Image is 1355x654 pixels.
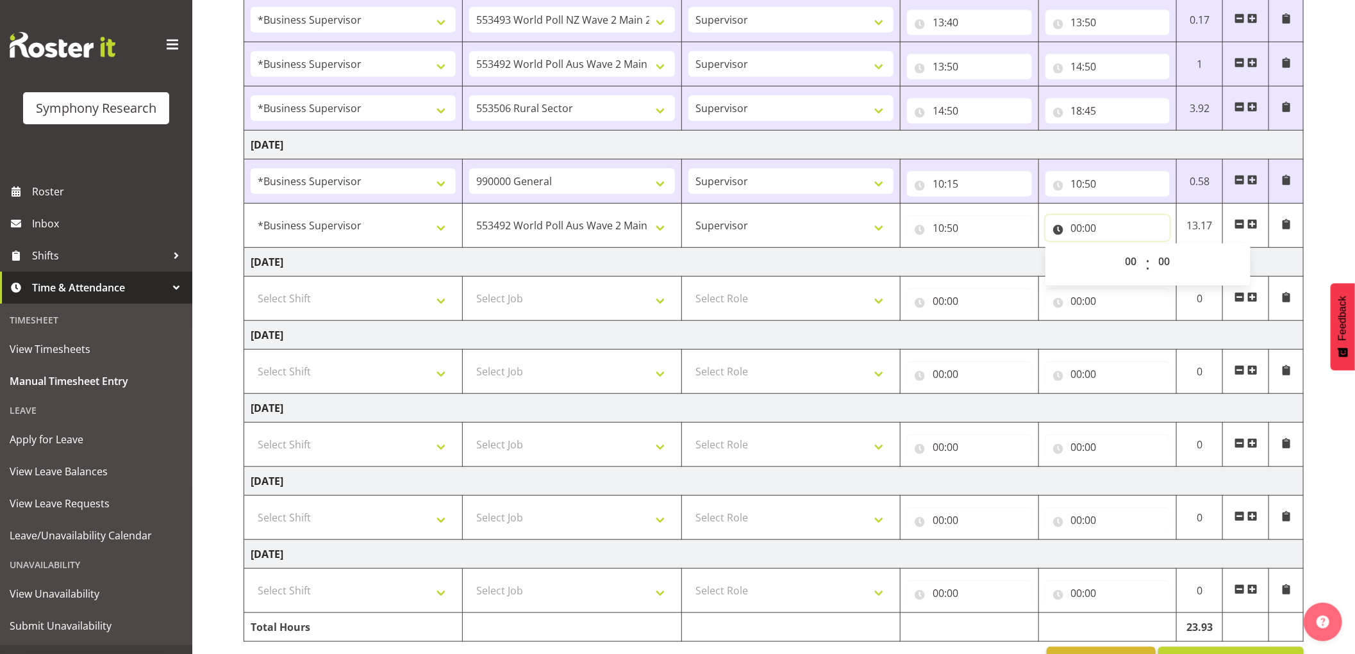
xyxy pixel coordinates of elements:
[1045,580,1170,606] input: Click to select...
[10,32,115,58] img: Rosterit website logo
[244,321,1304,350] td: [DATE]
[907,215,1032,241] input: Click to select...
[10,616,183,635] span: Submit Unavailability
[907,507,1032,533] input: Click to select...
[32,246,167,265] span: Shifts
[907,288,1032,314] input: Click to select...
[244,394,1304,423] td: [DATE]
[907,580,1032,606] input: Click to select...
[1317,616,1329,628] img: help-xxl-2.png
[3,455,189,487] a: View Leave Balances
[36,99,156,118] div: Symphony Research
[1177,277,1223,321] td: 0
[907,10,1032,35] input: Click to select...
[907,98,1032,124] input: Click to select...
[3,552,189,578] div: Unavailability
[1177,496,1223,540] td: 0
[1045,288,1170,314] input: Click to select...
[3,365,189,397] a: Manual Timesheet Entry
[1145,249,1150,281] span: :
[244,540,1304,569] td: [DATE]
[244,613,463,642] td: Total Hours
[1177,86,1223,131] td: 3.92
[10,584,183,603] span: View Unavailability
[32,214,186,233] span: Inbox
[1177,42,1223,86] td: 1
[3,610,189,642] a: Submit Unavailability
[1045,10,1170,35] input: Click to select...
[907,434,1032,460] input: Click to select...
[10,494,183,513] span: View Leave Requests
[244,467,1304,496] td: [DATE]
[907,361,1032,387] input: Click to select...
[3,307,189,333] div: Timesheet
[1177,350,1223,394] td: 0
[244,248,1304,277] td: [DATE]
[10,462,183,481] span: View Leave Balances
[3,333,189,365] a: View Timesheets
[1045,361,1170,387] input: Click to select...
[10,339,183,359] span: View Timesheets
[1045,98,1170,124] input: Click to select...
[907,54,1032,79] input: Click to select...
[3,519,189,552] a: Leave/Unavailability Calendar
[3,578,189,610] a: View Unavailability
[3,487,189,519] a: View Leave Requests
[3,397,189,423] div: Leave
[1337,296,1349,341] span: Feedback
[1331,283,1355,370] button: Feedback - Show survey
[1045,434,1170,460] input: Click to select...
[10,430,183,449] span: Apply for Leave
[1177,423,1223,467] td: 0
[244,131,1304,159] td: [DATE]
[1045,171,1170,197] input: Click to select...
[10,372,183,391] span: Manual Timesheet Entry
[3,423,189,455] a: Apply for Leave
[10,526,183,545] span: Leave/Unavailability Calendar
[907,171,1032,197] input: Click to select...
[1177,613,1223,642] td: 23.93
[1045,215,1170,241] input: Click to select...
[1177,159,1223,204] td: 0.58
[1045,54,1170,79] input: Click to select...
[32,182,186,201] span: Roster
[1177,204,1223,248] td: 13.17
[1045,507,1170,533] input: Click to select...
[1177,569,1223,613] td: 0
[32,278,167,297] span: Time & Attendance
